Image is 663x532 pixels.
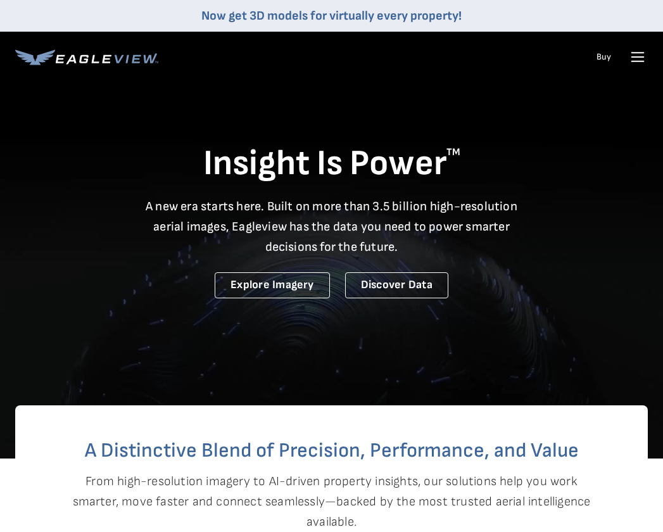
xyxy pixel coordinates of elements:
a: Now get 3D models for virtually every property! [201,8,462,23]
h1: Insight Is Power [15,142,648,186]
a: Buy [597,51,611,63]
p: From high-resolution imagery to AI-driven property insights, our solutions help you work smarter,... [66,471,597,532]
a: Discover Data [345,272,448,298]
h2: A Distinctive Blend of Precision, Performance, and Value [66,441,597,461]
p: A new era starts here. Built on more than 3.5 billion high-resolution aerial images, Eagleview ha... [138,196,526,257]
a: Explore Imagery [215,272,330,298]
sup: TM [446,146,460,158]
